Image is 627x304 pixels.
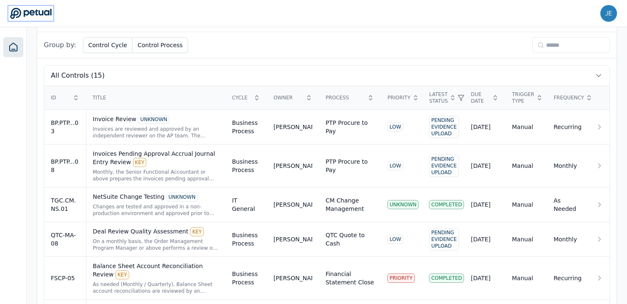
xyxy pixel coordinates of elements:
td: Manual [505,187,547,222]
img: jenna.wei@reddit.com [600,5,617,22]
button: Control Cycle [83,37,133,53]
div: [DATE] [471,123,499,131]
td: Recurring [547,110,589,144]
div: [DATE] [471,200,499,209]
div: LOW [387,235,403,244]
div: Invoice Review [93,115,219,124]
div: On a monthly basis, the Order Management Program Manager or above performs a review of Closed/Won... [93,238,219,251]
a: Dashboard [3,37,23,57]
td: Business Process [225,144,266,187]
td: Business Process [225,110,266,144]
div: [DATE] [471,274,499,282]
div: NetSuite Change Testing [93,193,219,202]
button: Control Process [133,37,188,53]
div: ID [51,94,79,101]
div: QTC Quote to Cash [326,231,374,248]
div: KEY [190,227,204,236]
div: FSCP-05 [51,274,79,282]
td: Monthly [547,222,589,257]
div: [PERSON_NAME] [273,123,312,131]
td: IT General [225,187,266,222]
td: Manual [505,110,547,144]
div: Pending Evidence Upload [429,155,459,177]
div: Pending Evidence Upload [429,228,459,251]
div: Pending Evidence Upload [429,116,459,138]
div: Title [93,94,218,101]
div: [DATE] [471,162,499,170]
div: PRIORITY [387,274,414,283]
div: KEY [133,158,147,167]
div: CM Change Management [326,196,374,213]
div: Monthly, the Senior Functional Accountant or above prepares the invoices pending approval accrual... [93,169,219,182]
td: Business Process [225,257,266,300]
div: UNKNOWN [166,193,198,202]
div: UNKNOWN [138,115,169,124]
div: BP.PTP...03 [51,119,79,135]
div: Invoices Pending Approval Accrual Journal Entry Review [93,149,219,167]
td: As Needed [547,187,589,222]
div: KEY [115,270,129,279]
div: TGC.CM.NS.01 [51,196,79,213]
div: [PERSON_NAME] [273,274,312,282]
div: Frequency [554,94,582,101]
td: Manual [505,222,547,257]
div: UNKNOWN [387,200,419,209]
div: Changes are tested and approved in a non-production environment and approved prior to being imple... [93,203,219,217]
div: Deal Review Quality Assessment [93,227,219,236]
span: All Controls (15) [51,71,105,81]
div: Invoices are reviewed and approved by an independent reviewer on the AP team. The independent rev... [93,126,219,139]
div: [PERSON_NAME] [273,162,312,170]
button: All Controls (15) [44,66,609,86]
div: [DATE] [471,235,499,243]
td: Manual [505,257,547,300]
div: [PERSON_NAME] [273,200,312,209]
div: PTP Procure to Pay [326,157,374,174]
div: LOW [387,122,403,132]
div: Financial Statement Close [326,270,374,286]
div: QTC-MA-08 [51,231,79,248]
div: Due Date [471,91,499,104]
div: Priority [387,94,416,101]
div: Completed [429,200,464,209]
div: Trigger Type [512,91,540,104]
td: Business Process [225,222,266,257]
div: LOW [387,161,403,170]
div: [PERSON_NAME] [273,235,312,243]
div: PTP Procure to Pay [326,119,374,135]
td: Monthly [547,144,589,187]
a: Go to Dashboard [10,8,52,19]
div: BP.PTP...08 [51,157,79,174]
span: Group by: [44,40,76,50]
td: Manual [505,144,547,187]
div: Latest Status [429,91,457,104]
div: Completed [429,274,464,283]
div: Balance Sheet Account Reconciliation Review [93,262,219,279]
div: As needed (Monthly / Quarterly), Balance Sheet account reconciliations are reviewed by an indepen... [93,281,219,294]
div: Owner [273,94,312,101]
div: Process [326,94,374,101]
td: Recurring [547,257,589,300]
div: Cycle [232,94,260,101]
